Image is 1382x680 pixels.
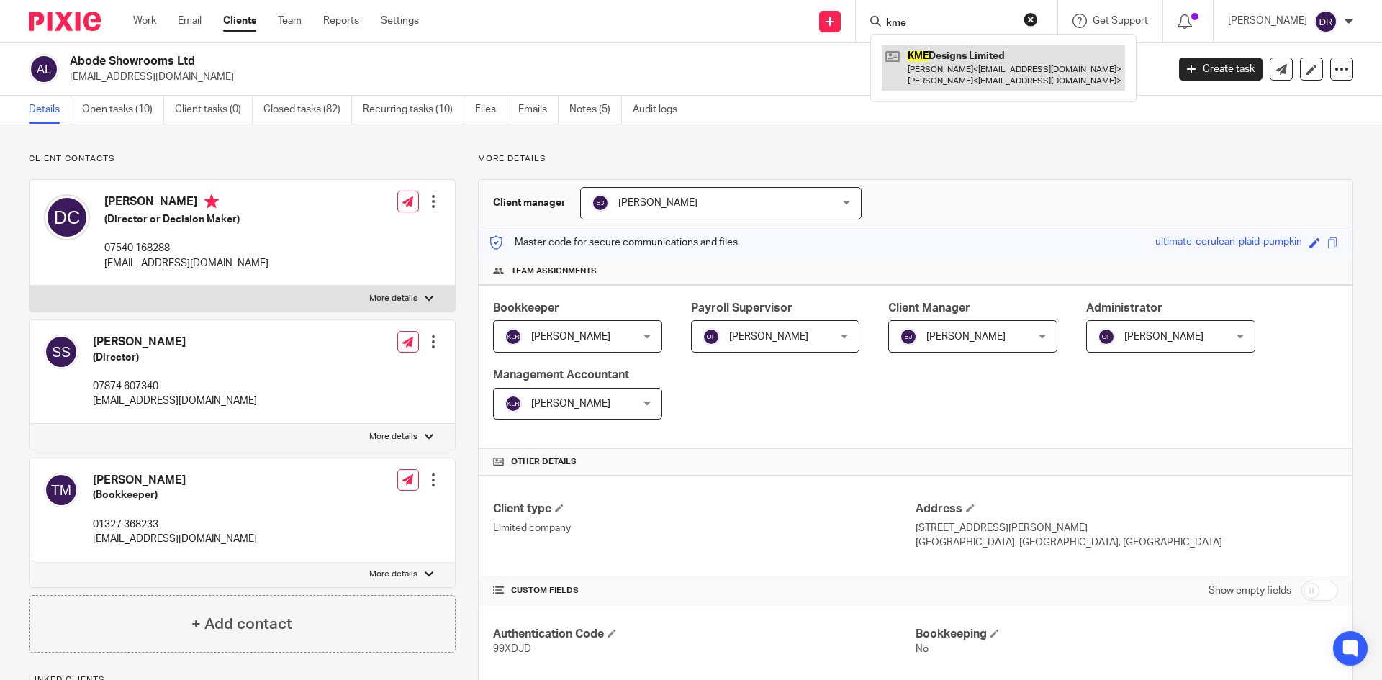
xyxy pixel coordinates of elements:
[133,14,156,28] a: Work
[369,568,417,580] p: More details
[888,302,970,314] span: Client Manager
[381,14,419,28] a: Settings
[175,96,253,124] a: Client tasks (0)
[29,12,101,31] img: Pixie
[93,394,257,408] p: [EMAIL_ADDRESS][DOMAIN_NAME]
[278,14,302,28] a: Team
[518,96,559,124] a: Emails
[511,266,597,277] span: Team assignments
[223,14,256,28] a: Clients
[691,302,792,314] span: Payroll Supervisor
[369,431,417,443] p: More details
[93,517,257,532] p: 01327 368233
[505,395,522,412] img: svg%3E
[478,153,1353,165] p: More details
[493,627,916,642] h4: Authentication Code
[44,194,90,240] img: svg%3E
[916,521,1338,535] p: [STREET_ADDRESS][PERSON_NAME]
[493,196,566,210] h3: Client manager
[70,70,1157,84] p: [EMAIL_ADDRESS][DOMAIN_NAME]
[93,473,257,488] h4: [PERSON_NAME]
[505,328,522,345] img: svg%3E
[104,194,268,212] h4: [PERSON_NAME]
[263,96,352,124] a: Closed tasks (82)
[592,194,609,212] img: svg%3E
[493,302,559,314] span: Bookkeeper
[493,521,916,535] p: Limited company
[29,153,456,165] p: Client contacts
[1086,302,1162,314] span: Administrator
[82,96,164,124] a: Open tasks (10)
[1098,328,1115,345] img: svg%3E
[489,235,738,250] p: Master code for secure communications and files
[93,350,257,365] h5: (Director)
[493,369,629,381] span: Management Accountant
[900,328,917,345] img: svg%3E
[703,328,720,345] img: svg%3E
[29,96,71,124] a: Details
[323,14,359,28] a: Reports
[70,54,940,69] h2: Abode Showrooms Ltd
[729,332,808,342] span: [PERSON_NAME]
[93,335,257,350] h4: [PERSON_NAME]
[29,54,59,84] img: svg%3E
[926,332,1006,342] span: [PERSON_NAME]
[1155,235,1302,251] div: ultimate-cerulean-plaid-pumpkin
[916,502,1338,517] h4: Address
[104,241,268,255] p: 07540 168288
[44,473,78,507] img: svg%3E
[1093,16,1148,26] span: Get Support
[511,456,577,468] span: Other details
[44,335,78,369] img: svg%3E
[475,96,507,124] a: Files
[191,613,292,635] h4: + Add contact
[1314,10,1337,33] img: svg%3E
[618,198,697,208] span: [PERSON_NAME]
[531,332,610,342] span: [PERSON_NAME]
[493,585,916,597] h4: CUSTOM FIELDS
[1179,58,1263,81] a: Create task
[369,293,417,304] p: More details
[493,502,916,517] h4: Client type
[916,535,1338,550] p: [GEOGRAPHIC_DATA], [GEOGRAPHIC_DATA], [GEOGRAPHIC_DATA]
[569,96,622,124] a: Notes (5)
[1024,12,1038,27] button: Clear
[363,96,464,124] a: Recurring tasks (10)
[493,644,531,654] span: 99XDJD
[885,17,1014,30] input: Search
[93,532,257,546] p: [EMAIL_ADDRESS][DOMAIN_NAME]
[93,488,257,502] h5: (Bookkeeper)
[1124,332,1203,342] span: [PERSON_NAME]
[531,399,610,409] span: [PERSON_NAME]
[1228,14,1307,28] p: [PERSON_NAME]
[178,14,202,28] a: Email
[93,379,257,394] p: 07874 607340
[1209,584,1291,598] label: Show empty fields
[204,194,219,209] i: Primary
[916,644,929,654] span: No
[104,256,268,271] p: [EMAIL_ADDRESS][DOMAIN_NAME]
[104,212,268,227] h5: (Director or Decision Maker)
[916,627,1338,642] h4: Bookkeeping
[633,96,688,124] a: Audit logs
